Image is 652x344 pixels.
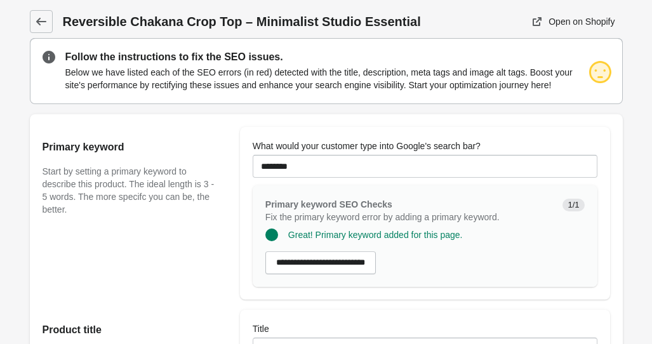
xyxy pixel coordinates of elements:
[587,60,613,85] img: ok.png
[43,165,215,216] p: Start by setting a primary keyword to describe this product. The ideal length is 3 - 5 words. The...
[526,10,622,33] a: Open on Shopify
[265,211,553,223] p: Fix the primary keyword error by adding a primary keyword.
[63,13,469,30] h1: Reversible Chakana Crop Top – Minimalist Studio Essential
[549,17,615,27] div: Open on Shopify
[253,140,481,152] label: What would your customer type into Google's search bar?
[265,199,392,209] span: Primary keyword SEO Checks
[562,199,584,211] span: 1/1
[65,50,610,65] p: Follow the instructions to fix the SEO issues.
[253,322,269,335] label: Title
[43,140,215,155] h2: Primary keyword
[43,322,215,338] h2: Product title
[288,230,463,240] span: Great! Primary keyword added for this page.
[65,66,610,91] p: Below we have listed each of the SEO errors (in red) detected with the title, description, meta t...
